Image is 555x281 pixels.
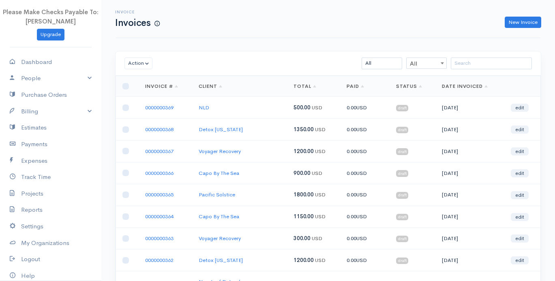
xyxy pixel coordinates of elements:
[511,169,529,177] a: edit
[396,236,409,242] span: draft
[115,18,160,28] h1: Invoices
[356,148,367,155] span: USD
[294,104,311,111] span: 500.00
[340,249,390,271] td: 0.00
[3,8,99,25] span: Please Make Checks Payable To: [PERSON_NAME]
[396,170,409,177] span: draft
[356,257,367,264] span: USD
[505,17,541,28] a: New Invoice
[145,83,178,89] a: Invoice #
[294,170,311,177] span: 900.00
[511,104,529,112] a: edit
[340,140,390,162] td: 0.00
[435,206,504,228] td: [DATE]
[199,235,241,242] a: Voyager Recovery
[315,126,326,133] span: USD
[396,214,409,220] span: draft
[199,126,243,133] a: Detox [US_STATE]
[294,126,314,133] span: 1350.00
[435,97,504,119] td: [DATE]
[115,10,160,14] h6: Invoice
[407,58,446,69] span: All
[340,206,390,228] td: 0.00
[435,184,504,206] td: [DATE]
[356,213,367,220] span: USD
[294,83,316,89] a: Total
[145,191,174,198] a: 0000000365
[145,213,174,220] a: 0000000364
[145,126,174,133] a: 0000000368
[340,97,390,119] td: 0.00
[315,148,326,155] span: USD
[340,162,390,184] td: 0.00
[145,235,174,242] a: 0000000363
[406,57,447,69] span: All
[511,234,529,243] a: edit
[435,162,504,184] td: [DATE]
[347,83,364,89] a: Paid
[154,20,160,27] span: How to create your first Invoice?
[511,126,529,134] a: edit
[199,83,222,89] a: Client
[451,57,532,69] input: Search
[199,104,209,111] a: NLD
[435,228,504,249] td: [DATE]
[511,256,529,264] a: edit
[442,83,488,89] a: Date Invoiced
[396,83,422,89] a: Status
[396,258,409,264] span: draft
[199,148,241,155] a: Voyager Recovery
[145,104,174,111] a: 0000000369
[145,170,174,177] a: 0000000366
[199,213,239,220] a: Capo By The Sea
[294,213,314,220] span: 1150.00
[199,191,235,198] a: Pacific Solstice
[435,119,504,140] td: [DATE]
[315,213,326,220] span: USD
[124,57,152,69] button: Action
[199,257,243,264] a: Detox [US_STATE]
[396,127,409,133] span: draft
[294,257,314,264] span: 1200.00
[511,191,529,199] a: edit
[340,119,390,140] td: 0.00
[396,192,409,198] span: draft
[435,249,504,271] td: [DATE]
[511,213,529,221] a: edit
[396,105,409,111] span: draft
[396,148,409,155] span: draft
[340,228,390,249] td: 0.00
[312,235,322,242] span: USD
[315,191,326,198] span: USD
[145,148,174,155] a: 0000000367
[340,184,390,206] td: 0.00
[312,104,322,111] span: USD
[294,148,314,155] span: 1200.00
[356,191,367,198] span: USD
[511,147,529,155] a: edit
[145,257,174,264] a: 0000000362
[37,29,64,40] a: Upgrade
[356,126,367,133] span: USD
[435,140,504,162] td: [DATE]
[294,235,311,242] span: 300.00
[356,104,367,111] span: USD
[294,191,314,198] span: 1800.00
[312,170,322,177] span: USD
[356,235,367,242] span: USD
[356,170,367,177] span: USD
[199,170,239,177] a: Capo By The Sea
[315,257,326,264] span: USD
